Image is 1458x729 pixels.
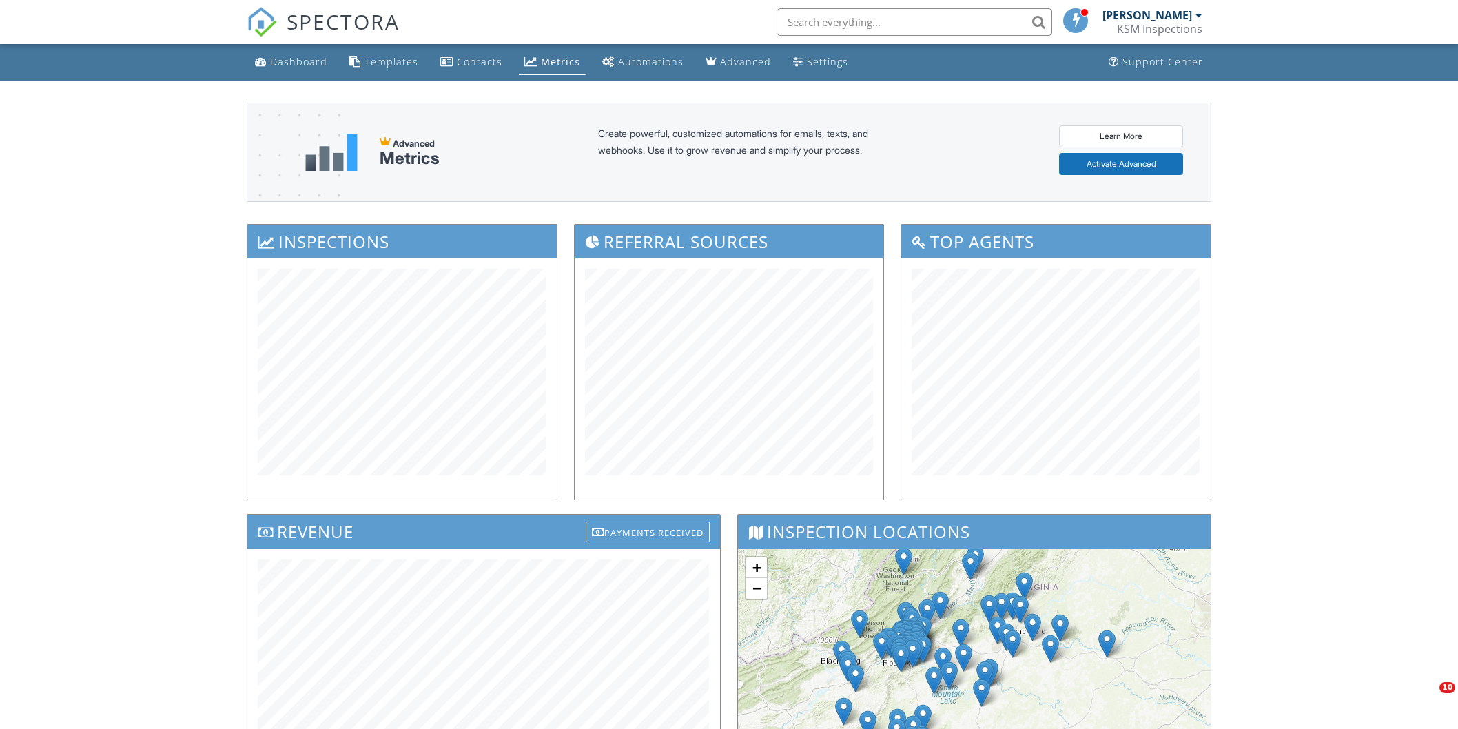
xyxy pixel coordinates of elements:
[1103,50,1209,75] a: Support Center
[380,149,440,168] div: Metrics
[586,522,710,542] div: Payments Received
[1439,682,1455,693] span: 10
[457,55,502,68] div: Contacts
[247,7,277,37] img: The Best Home Inspection Software - Spectora
[1059,153,1183,175] a: Activate Advanced
[287,7,400,36] span: SPECTORA
[1411,682,1444,715] iframe: Intercom live chat
[807,55,848,68] div: Settings
[1059,125,1183,147] a: Learn More
[519,50,586,75] a: Metrics
[788,50,854,75] a: Settings
[700,50,777,75] a: Advanced
[586,518,710,541] a: Payments Received
[746,578,767,599] a: Zoom out
[1122,55,1203,68] div: Support Center
[618,55,684,68] div: Automations
[541,55,580,68] div: Metrics
[364,55,418,68] div: Templates
[1117,22,1202,36] div: KSM Inspections
[777,8,1052,36] input: Search everything...
[738,515,1211,548] h3: Inspection Locations
[746,557,767,578] a: Zoom in
[247,103,340,256] img: advanced-banner-bg-f6ff0eecfa0ee76150a1dea9fec4b49f333892f74bc19f1b897a312d7a1b2ff3.png
[598,125,901,179] div: Create powerful, customized automations for emails, texts, and webhooks. Use it to grow revenue a...
[344,50,424,75] a: Templates
[305,134,358,171] img: metrics-aadfce2e17a16c02574e7fc40e4d6b8174baaf19895a402c862ea781aae8ef5b.svg
[575,225,884,258] h3: Referral Sources
[247,19,400,48] a: SPECTORA
[901,225,1211,258] h3: Top Agents
[1102,8,1192,22] div: [PERSON_NAME]
[720,55,771,68] div: Advanced
[435,50,508,75] a: Contacts
[249,50,333,75] a: Dashboard
[247,515,720,548] h3: Revenue
[597,50,689,75] a: Automations (Basic)
[393,138,435,149] span: Advanced
[247,225,557,258] h3: Inspections
[270,55,327,68] div: Dashboard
